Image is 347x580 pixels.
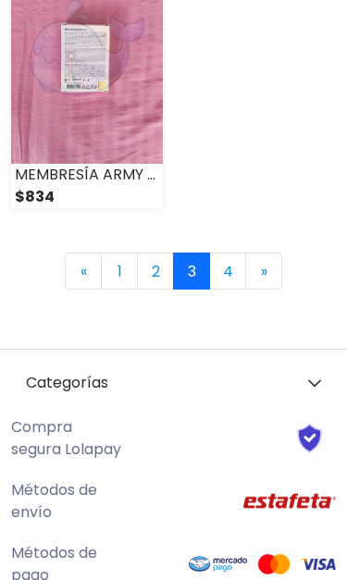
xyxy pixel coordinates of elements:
[283,424,336,453] img: Shield Logo
[261,262,267,283] span: »
[11,480,105,524] p: Métodos de envío
[243,476,336,529] img: Estafeta Logo
[11,365,336,402] a: Categorías
[301,554,336,576] img: Visa Logo
[11,253,336,290] nav: Page navigation
[137,253,174,290] a: 2
[245,253,282,290] a: Next
[11,417,125,462] p: Compra segura Lolapay
[173,253,210,290] a: 3
[65,253,102,290] a: Previous
[11,165,163,187] div: MEMBRESÍA ARMY BTS GIFT (Sin tarjeta de Membresia)
[256,554,291,576] img: Mastercard Logo
[101,253,138,290] a: 1
[81,262,87,283] span: «
[209,253,246,290] a: 4
[11,187,163,209] div: $834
